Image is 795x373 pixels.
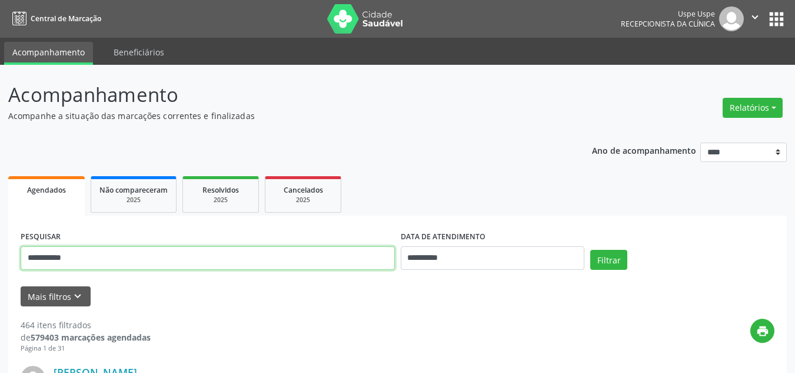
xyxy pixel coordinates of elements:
[744,6,766,31] button: 
[719,6,744,31] img: img
[723,98,783,118] button: Relatórios
[99,196,168,204] div: 2025
[21,344,151,354] div: Página 1 de 31
[71,290,84,303] i: keyboard_arrow_down
[21,331,151,344] div: de
[21,228,61,246] label: PESQUISAR
[590,250,627,270] button: Filtrar
[8,9,101,28] a: Central de Marcação
[749,11,761,24] i: 
[766,9,787,29] button: apps
[4,42,93,65] a: Acompanhamento
[274,196,332,204] div: 2025
[621,19,715,29] span: Recepcionista da clínica
[21,319,151,331] div: 464 itens filtrados
[592,143,696,157] p: Ano de acompanhamento
[621,9,715,19] div: Uspe Uspe
[27,185,66,195] span: Agendados
[31,332,151,343] strong: 579403 marcações agendadas
[284,185,323,195] span: Cancelados
[750,319,774,343] button: print
[21,286,91,307] button: Mais filtroskeyboard_arrow_down
[756,325,769,338] i: print
[31,14,101,24] span: Central de Marcação
[191,196,250,204] div: 2025
[8,80,553,110] p: Acompanhamento
[99,185,168,195] span: Não compareceram
[105,42,172,62] a: Beneficiários
[8,110,553,122] p: Acompanhe a situação das marcações correntes e finalizadas
[401,228,485,246] label: DATA DE ATENDIMENTO
[202,185,239,195] span: Resolvidos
